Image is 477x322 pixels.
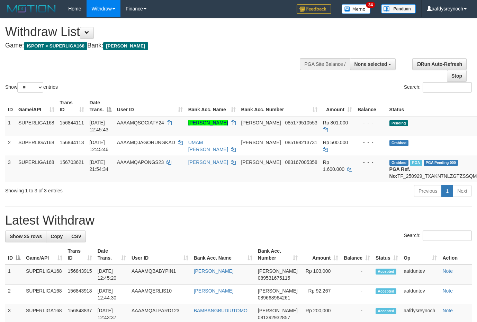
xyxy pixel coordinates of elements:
th: Op: activate to sort column ascending [401,245,440,264]
span: Rp 500.000 [323,140,348,145]
div: - - - [358,119,384,126]
a: Note [442,288,453,294]
a: [PERSON_NAME] [194,288,234,294]
img: panduan.png [381,4,416,14]
a: Next [453,185,472,197]
a: Show 25 rows [5,230,46,242]
td: 1 [5,116,16,136]
span: None selected [354,61,387,67]
b: PGA Ref. No: [389,166,410,179]
th: Status: activate to sort column ascending [373,245,401,264]
a: CSV [67,230,86,242]
td: AAAAMQBABYPIN1 [129,264,191,285]
span: 34 [366,2,375,8]
th: Amount: activate to sort column ascending [300,245,341,264]
td: [DATE] 12:44:30 [95,285,129,304]
select: Showentries [17,82,43,93]
td: 1 [5,264,23,285]
td: [DATE] 12:45:20 [95,264,129,285]
td: AAAAMQERLIS10 [129,285,191,304]
th: Action [440,245,472,264]
span: [PERSON_NAME] [241,120,281,125]
span: Rp 801.000 [323,120,348,125]
td: aafduntev [401,264,440,285]
input: Search: [423,82,472,93]
th: Trans ID: activate to sort column ascending [65,245,95,264]
td: SUPERLIGA168 [16,116,57,136]
a: Copy [46,230,67,242]
th: Date Trans.: activate to sort column descending [87,96,114,116]
div: - - - [358,139,384,146]
td: Rp 92,267 [300,285,341,304]
td: 156843918 [65,285,95,304]
a: [PERSON_NAME] [188,159,228,165]
img: Feedback.jpg [297,4,331,14]
span: AAAAMQSOCIATY24 [117,120,164,125]
img: MOTION_logo.png [5,3,58,14]
span: Copy 089531675115 to clipboard [258,275,290,281]
a: [PERSON_NAME] [194,268,234,274]
a: UMAM [PERSON_NAME] [188,140,228,152]
span: [DATE] 12:45:43 [90,120,109,132]
a: Note [442,308,453,313]
span: 156844111 [60,120,84,125]
th: Game/API: activate to sort column ascending [16,96,57,116]
h1: Withdraw List [5,25,311,39]
td: - [341,264,373,285]
h1: Latest Withdraw [5,214,472,227]
span: [PERSON_NAME] [258,268,298,274]
span: Accepted [376,288,396,294]
span: Copy 081392932857 to clipboard [258,315,290,320]
th: Bank Acc. Name: activate to sort column ascending [186,96,238,116]
div: - - - [358,159,384,166]
span: [PERSON_NAME] [258,308,298,313]
span: Copy 085179510553 to clipboard [285,120,317,125]
td: - [341,285,373,304]
span: AAAAMQJAGORUNGKAD [117,140,175,145]
div: Showing 1 to 3 of 3 entries [5,184,193,194]
span: ISPORT > SUPERLIGA168 [24,42,87,50]
th: Balance [355,96,387,116]
span: Copy 085198213731 to clipboard [285,140,317,145]
th: User ID: activate to sort column ascending [129,245,191,264]
span: AAAAMQAPONGS23 [117,159,164,165]
th: Game/API: activate to sort column ascending [23,245,65,264]
span: CSV [71,234,81,239]
th: ID [5,96,16,116]
span: [PERSON_NAME] [258,288,298,294]
span: Grabbed [389,140,409,146]
label: Search: [404,230,472,241]
a: Stop [447,70,467,82]
th: Date Trans.: activate to sort column ascending [95,245,129,264]
button: None selected [350,58,396,70]
th: ID: activate to sort column descending [5,245,23,264]
td: 2 [5,285,23,304]
h4: Game: Bank: [5,42,311,49]
td: SUPERLIGA168 [23,264,65,285]
a: BAMBANGBUDIUTOMO [194,308,247,313]
td: 156843915 [65,264,95,285]
span: 156703621 [60,159,84,165]
a: Note [442,268,453,274]
span: [PERSON_NAME] [103,42,148,50]
td: Rp 103,000 [300,264,341,285]
th: Bank Acc. Number: activate to sort column ascending [255,245,300,264]
span: Accepted [376,269,396,275]
a: 1 [441,185,453,197]
td: 3 [5,156,16,182]
label: Search: [404,82,472,93]
span: [PERSON_NAME] [241,140,281,145]
label: Show entries [5,82,58,93]
div: PGA Site Balance / [300,58,350,70]
th: User ID: activate to sort column ascending [114,96,186,116]
td: SUPERLIGA168 [16,136,57,156]
span: Marked by aafchhiseyha [410,160,422,166]
span: Show 25 rows [10,234,42,239]
span: [DATE] 21:54:34 [90,159,109,172]
th: Balance: activate to sort column ascending [341,245,373,264]
span: Copy 089668964261 to clipboard [258,295,290,301]
img: Button%20Memo.svg [342,4,371,14]
span: Grabbed [389,160,409,166]
span: Copy 083167005358 to clipboard [285,159,317,165]
th: Bank Acc. Number: activate to sort column ascending [238,96,320,116]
